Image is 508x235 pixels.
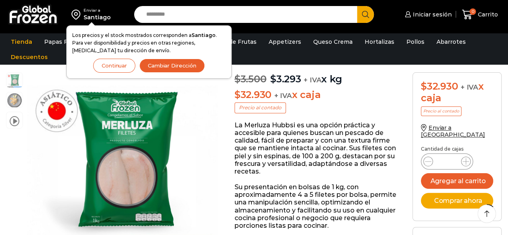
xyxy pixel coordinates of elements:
a: Tienda [7,34,36,49]
span: $ [235,73,241,85]
bdi: 32.930 [421,80,458,92]
span: $ [421,80,427,92]
span: 0 [469,8,476,15]
span: $ [235,89,241,100]
span: Iniciar sesión [411,10,452,18]
button: Cambiar Dirección [139,59,205,73]
span: + IVA [274,92,292,100]
a: Hortalizas [361,34,398,49]
a: Descuentos [7,49,52,65]
p: Los precios y el stock mostrados corresponden a . Para ver disponibilidad y precios en otras regi... [72,31,226,55]
button: Agregar al carrito [421,173,493,189]
bdi: 3.293 [270,73,301,85]
div: x caja [421,81,493,104]
p: Precio al contado [235,102,286,113]
button: Search button [357,6,374,23]
strong: Santiago [192,32,216,38]
button: Comprar ahora [421,193,493,208]
a: Pollos [402,34,428,49]
bdi: 32.930 [235,89,271,100]
img: address-field-icon.svg [71,8,84,21]
a: Iniciar sesión [403,6,452,22]
p: x kg [235,65,400,85]
span: $ [270,73,276,85]
span: plato-merluza [6,92,22,108]
a: Abarrotes [433,34,470,49]
bdi: 3.500 [235,73,267,85]
div: Santiago [84,13,111,21]
div: Enviar a [84,8,111,13]
span: Carrito [476,10,498,18]
p: x caja [235,89,400,101]
button: Continuar [93,59,135,73]
a: Queso Crema [309,34,357,49]
span: filete de merluza [6,73,22,89]
a: Pulpa de Frutas [206,34,261,49]
span: + IVA [304,76,321,84]
p: Cantidad de cajas [421,146,493,152]
a: 0 Carrito [460,5,500,24]
p: La Merluza Hubbsi es una opción práctica y accesible para quienes buscan un pescado de calidad, f... [235,121,400,175]
p: Su presentación en bolsas de 1 kg, con aproximadamente 4 a 5 filetes por bolsa, permite una manip... [235,183,400,229]
a: Papas Fritas [40,34,85,49]
a: Appetizers [265,34,305,49]
span: + IVA [461,83,478,91]
a: Enviar a [GEOGRAPHIC_DATA] [421,124,485,138]
input: Product quantity [439,156,455,167]
p: Precio al contado [421,106,461,116]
